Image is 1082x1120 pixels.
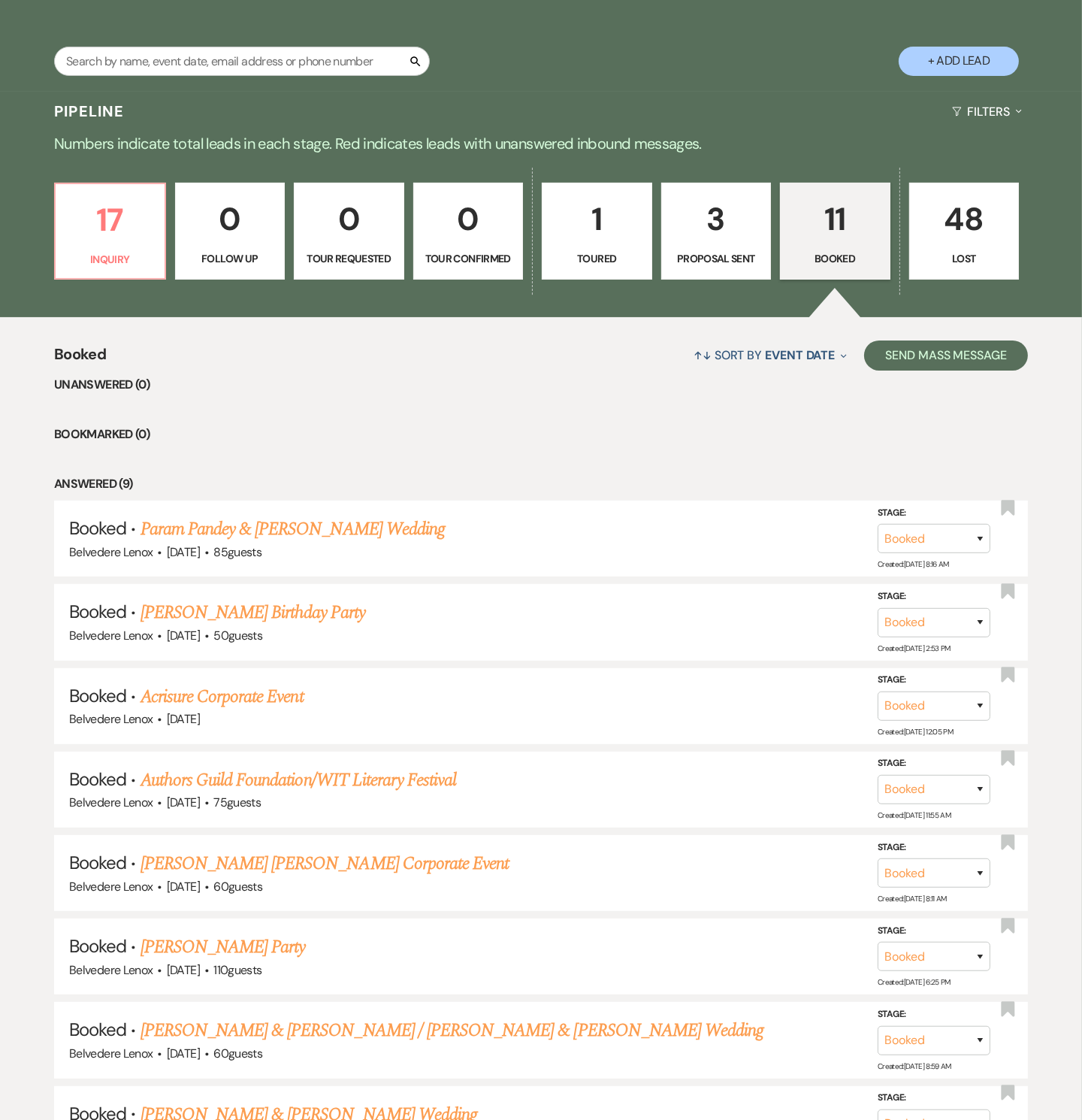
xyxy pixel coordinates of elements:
a: Authors Guild Foundation/WIT Literary Festival [141,767,457,794]
li: Answered (9) [54,474,1028,494]
span: ↑↓ [694,347,712,363]
span: Created: [DATE] 8:16 AM [878,559,949,569]
p: 0 [423,194,514,244]
a: 1Toured [542,183,652,280]
span: [DATE] [167,962,200,978]
li: Bookmarked (0) [54,425,1028,444]
p: 3 [671,194,762,244]
p: Lost [919,250,1010,267]
a: 17Inquiry [54,183,166,280]
input: Search by name, event date, email address or phone number [54,47,430,76]
a: [PERSON_NAME] [PERSON_NAME] Corporate Event [141,850,509,877]
p: 1 [552,194,642,244]
span: Booked [69,516,126,540]
span: Belvedere Lenox [69,795,153,810]
p: Tour Requested [304,250,394,267]
a: 3Proposal Sent [661,183,772,280]
button: + Add Lead [899,47,1019,76]
span: Belvedere Lenox [69,628,153,643]
span: [DATE] [167,628,200,643]
span: Booked [69,684,126,707]
span: Created: [DATE] 8:59 AM [878,1061,951,1070]
span: 50 guests [213,628,262,643]
span: Booked [54,343,106,375]
label: Stage: [878,923,990,940]
button: Filters [946,92,1028,132]
a: [PERSON_NAME] & [PERSON_NAME] / [PERSON_NAME] & [PERSON_NAME] Wedding [141,1017,764,1044]
span: [DATE] [167,795,200,810]
span: Booked [69,851,126,874]
span: [DATE] [167,879,200,894]
a: 11Booked [780,183,890,280]
a: [PERSON_NAME] Party [141,934,306,961]
span: Created: [DATE] 11:55 AM [878,810,951,820]
a: Param Pandey & [PERSON_NAME] Wedding [141,516,445,543]
label: Stage: [878,505,990,522]
button: Send Mass Message [864,341,1028,371]
span: Belvedere Lenox [69,1046,153,1061]
a: [PERSON_NAME] Birthday Party [141,599,365,626]
p: Booked [790,250,881,267]
span: Created: [DATE] 8:11 AM [878,894,947,904]
h3: Pipeline [54,101,125,122]
span: Booked [69,1018,126,1041]
span: Booked [69,767,126,791]
a: 0Tour Requested [294,183,404,280]
p: 11 [790,194,881,244]
p: 0 [185,194,276,244]
span: [DATE] [167,1046,200,1061]
span: 60 guests [213,879,262,894]
span: Created: [DATE] 12:05 PM [878,727,953,737]
p: 0 [304,194,394,244]
label: Stage: [878,589,990,605]
span: Belvedere Lenox [69,544,153,560]
span: Created: [DATE] 2:53 PM [878,643,951,653]
label: Stage: [878,1090,990,1106]
span: Booked [69,600,126,623]
p: Inquiry [65,251,156,268]
li: Unanswered (0) [54,375,1028,395]
span: Booked [69,934,126,958]
label: Stage: [878,755,990,772]
label: Stage: [878,672,990,689]
span: 75 guests [213,795,261,810]
label: Stage: [878,1006,990,1023]
label: Stage: [878,839,990,855]
span: Belvedere Lenox [69,879,153,894]
span: Event Date [765,347,835,363]
span: 60 guests [213,1046,262,1061]
span: Created: [DATE] 6:25 PM [878,977,951,987]
a: 0Follow Up [175,183,286,280]
a: Acrisure Corporate Event [141,683,304,710]
a: 48Lost [909,183,1020,280]
span: Belvedere Lenox [69,962,153,978]
p: Follow Up [185,250,276,267]
p: 17 [65,195,156,245]
p: 48 [919,194,1010,244]
span: 110 guests [213,962,261,978]
span: 85 guests [213,544,261,560]
button: Sort By Event Date [688,335,853,375]
a: 0Tour Confirmed [413,183,524,280]
span: [DATE] [167,711,200,727]
p: Toured [552,250,642,267]
span: [DATE] [167,544,200,560]
span: Belvedere Lenox [69,711,153,727]
p: Tour Confirmed [423,250,514,267]
p: Proposal Sent [671,250,762,267]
